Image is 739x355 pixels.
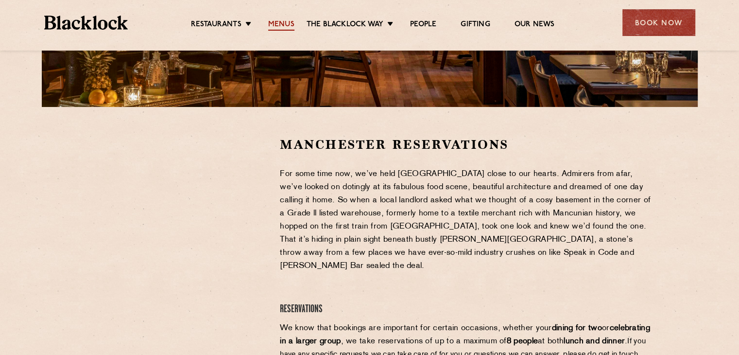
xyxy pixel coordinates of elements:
[507,337,538,345] strong: 8 people
[552,324,602,332] strong: dining for two
[307,20,383,31] a: The Blacklock Way
[268,20,294,31] a: Menus
[622,9,695,36] div: Book Now
[564,337,625,345] strong: lunch and dinner
[410,20,436,31] a: People
[515,20,555,31] a: Our News
[280,136,653,153] h2: Manchester Reservations
[280,303,653,316] h4: Reservations
[44,16,128,30] img: BL_Textured_Logo-footer-cropped.svg
[280,168,653,273] p: For some time now, we’ve held [GEOGRAPHIC_DATA] close to our hearts. Admirers from afar, we’ve lo...
[191,20,241,31] a: Restaurants
[121,136,230,283] iframe: OpenTable make booking widget
[461,20,490,31] a: Gifting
